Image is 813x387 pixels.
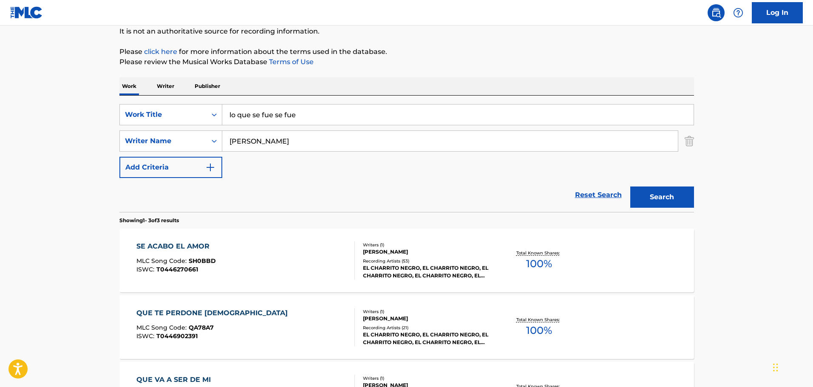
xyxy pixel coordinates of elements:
iframe: Chat Widget [771,346,813,387]
div: EL CHARRITO NEGRO, EL CHARRITO NEGRO, EL CHARRITO NEGRO, EL CHARRITO NEGRO, EL CHARRITO NEGRO [363,264,491,280]
span: QA78A7 [189,324,214,331]
a: Public Search [708,4,725,21]
p: Publisher [192,77,223,95]
div: QUE TE PERDONE [DEMOGRAPHIC_DATA] [136,308,292,318]
span: T0446270661 [156,266,198,273]
span: MLC Song Code : [136,257,189,265]
div: Writer Name [125,136,201,146]
p: Please review the Musical Works Database [119,57,694,67]
p: Total Known Shares: [516,250,562,256]
p: Work [119,77,139,95]
span: SH0BBD [189,257,216,265]
div: Arrastrar [773,355,778,380]
div: QUE VA A SER DE MI [136,375,215,385]
a: click here [144,48,177,56]
span: MLC Song Code : [136,324,189,331]
div: Writers ( 1 ) [363,242,491,248]
a: Reset Search [571,186,626,204]
p: Showing 1 - 3 of 3 results [119,217,179,224]
form: Search Form [119,104,694,212]
div: Recording Artists ( 21 ) [363,325,491,331]
div: EL CHARRITO NEGRO, EL CHARRITO NEGRO, EL CHARRITO NEGRO, EL CHARRITO NEGRO, EL CHARRITO NEGRO [363,331,491,346]
div: Writers ( 1 ) [363,375,491,381]
div: Writers ( 1 ) [363,308,491,315]
a: Terms of Use [267,58,314,66]
button: Add Criteria [119,157,222,178]
img: search [711,8,721,18]
img: 9d2ae6d4665cec9f34b9.svg [205,162,215,172]
span: ISWC : [136,266,156,273]
div: Help [730,4,747,21]
div: SE ACABO EL AMOR [136,241,216,251]
p: Writer [154,77,177,95]
div: Recording Artists ( 53 ) [363,258,491,264]
img: help [733,8,743,18]
img: MLC Logo [10,6,43,19]
div: [PERSON_NAME] [363,248,491,256]
a: SE ACABO EL AMORMLC Song Code:SH0BBDISWC:T0446270661Writers (1)[PERSON_NAME]Recording Artists (53... [119,229,694,292]
p: Total Known Shares: [516,316,562,323]
span: T0446902391 [156,332,198,340]
span: 100 % [526,323,552,338]
p: It is not an authoritative source for recording information. [119,26,694,37]
a: QUE TE PERDONE [DEMOGRAPHIC_DATA]MLC Song Code:QA78A7ISWC:T0446902391Writers (1)[PERSON_NAME]Reco... [119,295,694,359]
p: Please for more information about the terms used in the database. [119,47,694,57]
a: Log In [752,2,803,23]
span: 100 % [526,256,552,271]
div: Work Title [125,110,201,120]
div: Widget de chat [771,346,813,387]
button: Search [630,186,694,208]
img: Delete Criterion [685,130,694,152]
div: [PERSON_NAME] [363,315,491,322]
span: ISWC : [136,332,156,340]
